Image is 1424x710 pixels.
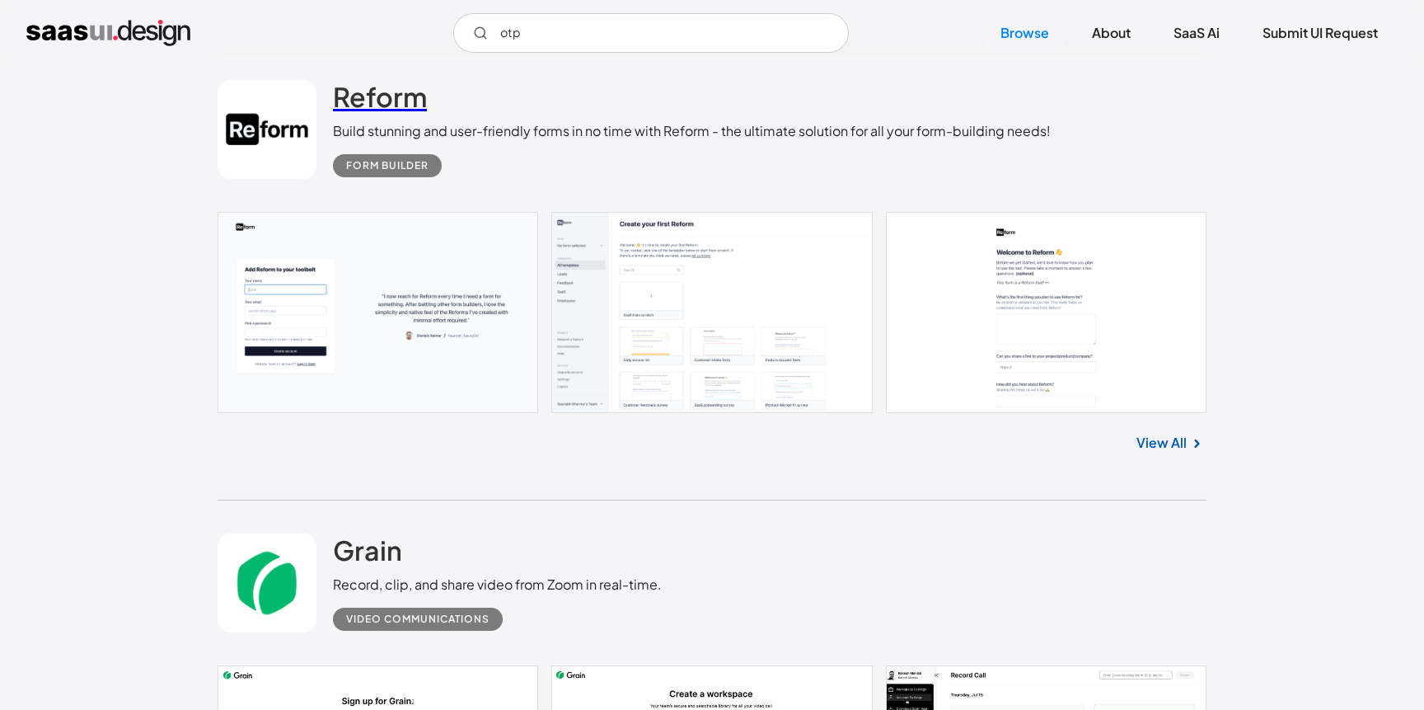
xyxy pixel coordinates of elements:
[333,575,662,595] div: Record, clip, and share video from Zoom in real-time.
[1072,15,1150,51] a: About
[453,13,849,53] input: Search UI designs you're looking for...
[453,13,849,53] form: Email Form
[981,15,1069,51] a: Browse
[1243,15,1398,51] a: Submit UI Request
[333,80,427,113] h2: Reform
[333,121,1051,141] div: Build stunning and user-friendly forms in no time with Reform - the ultimate solution for all you...
[333,80,427,121] a: Reform
[26,20,190,46] a: home
[346,609,489,629] div: Video Communications
[333,534,402,567] h2: Grain
[346,156,429,176] div: Form Builder
[333,534,402,575] a: Grain
[1136,433,1187,453] a: View All
[1154,15,1239,51] a: SaaS Ai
